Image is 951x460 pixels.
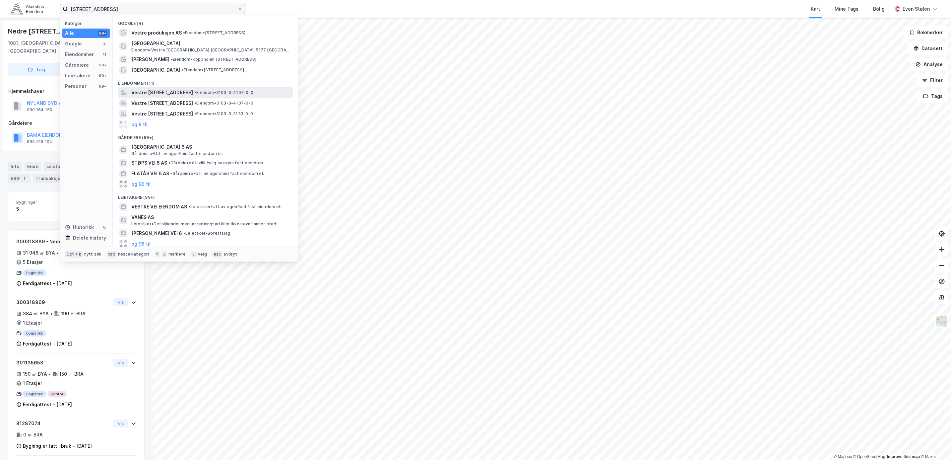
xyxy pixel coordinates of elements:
[131,55,169,63] span: [PERSON_NAME]
[131,120,148,128] button: og 8 til
[910,58,948,71] button: Analyse
[188,204,281,209] span: Leietaker • Utl. av egen/leid fast eiendom el.
[73,234,106,242] div: Delete history
[113,16,298,28] div: Google (4)
[44,162,81,171] div: Leietakere
[131,180,151,188] button: og 96 til
[835,5,858,13] div: Mine Tags
[8,87,144,95] div: Hjemmelshaver
[16,205,74,213] div: 5
[168,252,186,257] div: markere
[834,454,852,459] a: Mapbox
[170,171,264,176] span: Gårdeiere • Utl. av egen/leid fast eiendom el.
[170,171,172,176] span: •
[16,199,74,205] span: Bygninger
[194,90,253,95] span: Eiendom • 3103-3-4107-0-0
[23,258,43,266] div: 5 Etasjer
[917,74,948,87] button: Filter
[8,63,65,76] button: Tag
[23,431,43,439] div: 0 ㎡ BRA
[11,3,44,15] img: akershus-eiendom-logo.9091f326c980b4bce74ccdd9f866810c.svg
[182,67,244,73] span: Eiendom • [STREET_ADDRESS]
[102,52,107,57] div: 11
[168,160,170,165] span: •
[904,26,948,39] button: Bokmerker
[65,223,94,231] div: Historikk
[131,47,292,53] span: Eiendom • Vestre [GEOGRAPHIC_DATA] [GEOGRAPHIC_DATA], 5177 [GEOGRAPHIC_DATA]
[183,30,245,36] span: Eiendom • [STREET_ADDRESS]
[183,231,185,236] span: •
[171,57,256,62] span: Eiendom • Koppholen [STREET_ADDRESS]
[23,370,47,378] div: 150 ㎡ BYA
[194,111,196,116] span: •
[131,240,151,248] button: og 96 til
[23,319,42,327] div: 1 Etasjer
[23,442,92,450] div: Bygning er tatt i bruk - [DATE]
[131,66,180,74] span: [GEOGRAPHIC_DATA]
[131,110,193,118] span: Vestre [STREET_ADDRESS]
[65,40,82,48] div: Google
[131,99,193,107] span: Vestre [STREET_ADDRESS]
[27,139,52,144] div: 995 518 104
[194,90,196,95] span: •
[107,251,117,258] div: tab
[33,174,78,183] div: Transaksjoner
[113,130,298,142] div: Gårdeiere (99+)
[23,249,55,257] div: 31 946 ㎡ BYA
[903,5,930,13] div: Even Stølen
[131,203,187,211] span: VESTRE VEI EIENDOM AS
[212,251,222,258] div: esc
[98,31,107,36] div: 99+
[168,160,263,166] span: Gårdeiere • Utvikl./salg av egen fast eiendom
[16,359,111,367] div: 301135658
[102,41,107,46] div: 4
[84,252,102,257] div: nytt søk
[8,119,144,127] div: Gårdeiere
[131,151,223,156] span: Gårdeiere • Utl. av egen/leid fast eiendom el.
[131,170,169,178] span: FLATÅS VEI 6 AS
[98,84,107,89] div: 99+
[113,298,128,306] button: Vis
[102,225,107,230] div: 0
[131,221,277,227] span: Leietaker • Detaljhandel med innredningsartikler ikke nevnt annet sted
[61,310,86,318] div: 190 ㎡ BRA
[16,420,111,427] div: 81287074
[198,252,207,257] div: velg
[853,454,885,459] a: OpenStreetMap
[65,251,83,258] div: Ctrl + k
[8,26,94,37] div: Nedre [STREET_ADDRESS]
[908,42,948,55] button: Datasett
[16,238,111,246] div: 300318889 - Nedre [STREET_ADDRESS]
[65,21,110,26] div: Kategori
[131,89,193,97] span: Vestre [STREET_ADDRESS]
[113,420,128,427] button: Vis
[8,174,30,183] div: ESG
[113,190,298,201] div: Leietakere (99+)
[811,5,820,13] div: Kart
[65,29,74,37] div: Alle
[68,4,237,14] input: Søk på adresse, matrikkel, gårdeiere, leietakere eller personer
[25,162,41,171] div: Eiere
[50,311,53,316] div: •
[56,250,59,256] div: •
[98,62,107,68] div: 99+
[23,310,49,318] div: 384 ㎡ BYA
[194,111,253,116] span: Eiendom • 3103-3-3133-0-0
[65,72,91,80] div: Leietakere
[935,315,948,328] img: Z
[113,359,128,367] button: Vis
[23,379,42,387] div: 1 Etasjer
[194,101,196,106] span: •
[8,162,22,171] div: Info
[98,73,107,78] div: 99+
[131,229,182,237] span: [PERSON_NAME] VEI 6
[918,428,951,460] div: Kontrollprogram for chat
[194,101,253,106] span: Eiendom • 3103-3-4107-0-0
[113,75,298,87] div: Eiendommer (11)
[65,61,89,69] div: Gårdeiere
[23,340,72,348] div: Ferdigattest - [DATE]
[65,82,87,90] div: Personer
[887,454,920,459] a: Improve this map
[131,143,290,151] span: [GEOGRAPHIC_DATA] 6 AS
[183,231,230,236] span: Leietaker • Borettslag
